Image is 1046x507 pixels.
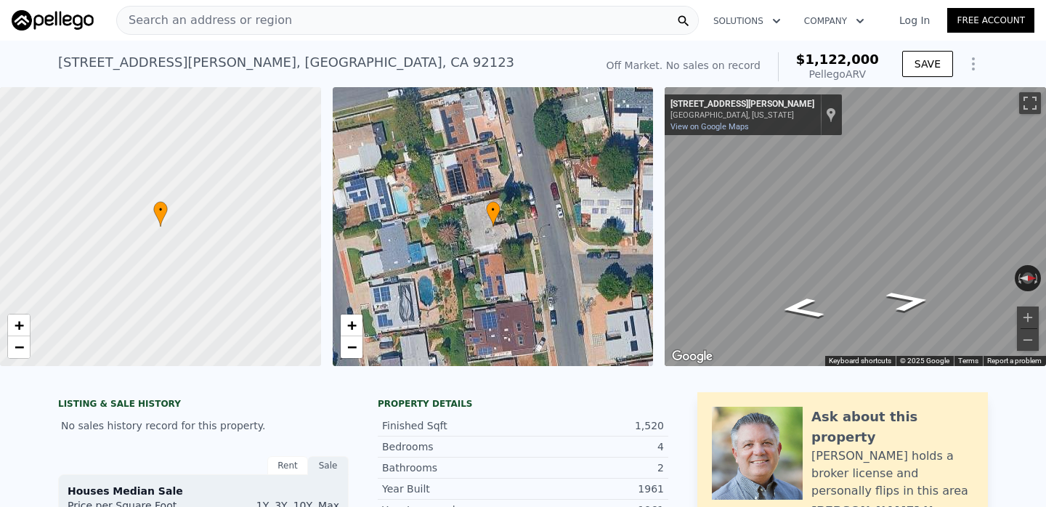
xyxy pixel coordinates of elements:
div: Bathrooms [382,461,523,475]
span: + [346,316,356,334]
div: 4 [523,439,664,454]
div: LISTING & SALE HISTORY [58,398,349,413]
div: No sales history record for this property. [58,413,349,439]
a: Zoom in [341,315,362,336]
button: Solutions [702,8,792,34]
div: Property details [378,398,668,410]
div: 1961 [523,482,664,496]
button: Company [792,8,876,34]
div: Finished Sqft [382,418,523,433]
span: $1,122,000 [796,52,879,67]
button: Rotate clockwise [1034,265,1042,291]
a: Terms (opens in new tab) [958,357,978,365]
path: Go South, Larkin Pl [761,293,843,324]
button: Rotate counterclockwise [1015,265,1023,291]
span: + [15,316,24,334]
button: Zoom out [1017,329,1039,351]
div: Houses Median Sale [68,484,339,498]
div: Map [665,87,1046,366]
a: Zoom out [341,336,362,358]
div: Year Built [382,482,523,496]
a: Open this area in Google Maps (opens a new window) [668,347,716,366]
div: Sale [308,456,349,475]
div: Off Market. No sales on record [607,58,761,73]
div: [STREET_ADDRESS][PERSON_NAME] [670,99,814,110]
a: Free Account [947,8,1034,33]
span: • [486,203,500,216]
a: Show location on map [826,107,836,123]
a: View on Google Maps [670,122,749,131]
span: © 2025 Google [900,357,949,365]
div: 2 [523,461,664,475]
div: Street View [665,87,1046,366]
div: Ask about this property [811,407,973,447]
div: Rent [267,456,308,475]
div: • [153,201,168,227]
img: Google [668,347,716,366]
a: Zoom out [8,336,30,358]
div: [STREET_ADDRESS][PERSON_NAME] , [GEOGRAPHIC_DATA] , CA 92123 [58,52,514,73]
div: [GEOGRAPHIC_DATA], [US_STATE] [670,110,814,120]
a: Zoom in [8,315,30,336]
span: Search an address or region [117,12,292,29]
a: Log In [882,13,947,28]
span: − [346,338,356,356]
button: Show Options [959,49,988,78]
button: Reset the view [1015,272,1041,283]
span: • [153,203,168,216]
span: − [15,338,24,356]
button: Toggle fullscreen view [1019,92,1041,114]
button: Zoom in [1017,307,1039,328]
img: Pellego [12,10,94,31]
div: Bedrooms [382,439,523,454]
button: SAVE [902,51,953,77]
div: [PERSON_NAME] holds a broker license and personally flips in this area [811,447,973,500]
div: • [486,201,500,227]
button: Keyboard shortcuts [829,356,891,366]
path: Go North, Larkin Pl [867,285,950,317]
a: Report a problem [987,357,1042,365]
div: Pellego ARV [796,67,879,81]
div: 1,520 [523,418,664,433]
